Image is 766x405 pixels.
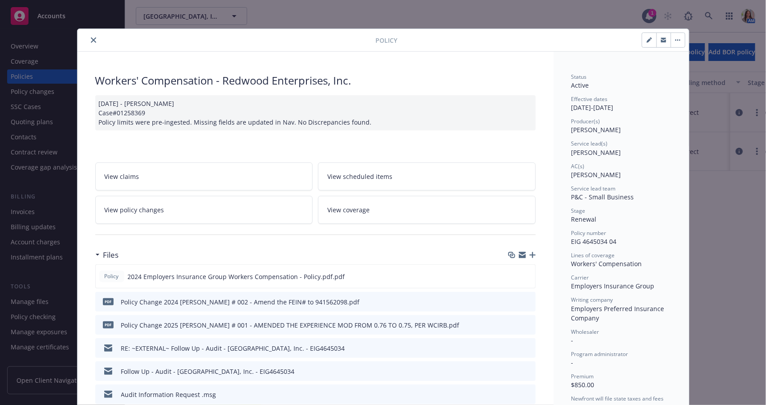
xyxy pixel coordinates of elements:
[571,381,595,389] span: $850.00
[571,296,613,304] span: Writing company
[318,162,536,190] a: View scheduled items
[571,395,664,402] span: Newfront will file state taxes and fees
[524,367,532,376] button: preview file
[103,298,114,305] span: pdf
[571,185,616,192] span: Service lead team
[524,344,532,353] button: preview file
[524,320,532,330] button: preview file
[571,328,599,336] span: Wholesaler
[510,344,517,353] button: download file
[571,148,621,157] span: [PERSON_NAME]
[327,205,370,215] span: View coverage
[121,344,345,353] div: RE: ~EXTERNAL~ Follow Up - Audit - [GEOGRAPHIC_DATA], Inc. - EIG4645034
[571,207,586,215] span: Stage
[95,249,119,261] div: Files
[105,172,139,181] span: View claims
[571,73,587,81] span: Status
[571,126,621,134] span: [PERSON_NAME]
[571,117,600,125] span: Producer(s)
[571,162,585,170] span: AC(s)
[376,36,398,45] span: Policy
[571,193,634,201] span: P&C - Small Business
[571,282,655,290] span: Employers Insurance Group
[571,336,574,344] span: -
[571,95,671,112] div: [DATE] - [DATE]
[121,320,460,330] div: Policy Change 2025 [PERSON_NAME] # 001 - AMENDED THE EXPERIENCE MOD FROM 0.76 TO 0.75, PER WCIRB.pdf
[95,95,536,130] div: [DATE] - [PERSON_NAME] Case#01258369 Policy limits were pre-ingested. Missing fields are updated ...
[128,272,345,281] span: 2024 Employers Insurance Group Workers Compensation - Policy.pdf.pdf
[121,297,360,307] div: Policy Change 2024 [PERSON_NAME] # 002 - Amend the FEIN# to 941562098.pdf
[510,367,517,376] button: download file
[121,390,216,399] div: Audit Information Request .msg
[510,320,517,330] button: download file
[571,170,621,179] span: [PERSON_NAME]
[510,297,517,307] button: download file
[571,251,615,259] span: Lines of coverage
[571,140,608,147] span: Service lead(s)
[95,73,536,88] div: Workers' Compensation - Redwood Enterprises, Inc.
[571,304,666,322] span: Employers Preferred Insurance Company
[95,162,313,190] a: View claims
[524,297,532,307] button: preview file
[571,81,589,89] span: Active
[571,350,628,358] span: Program administrator
[571,259,671,268] div: Workers' Compensation
[571,373,594,380] span: Premium
[571,237,617,246] span: EIG 4645034 04
[327,172,392,181] span: View scheduled items
[105,205,164,215] span: View policy changes
[318,196,536,224] a: View coverage
[524,390,532,399] button: preview file
[103,321,114,328] span: pdf
[95,196,313,224] a: View policy changes
[509,272,517,281] button: download file
[510,390,517,399] button: download file
[103,272,121,280] span: Policy
[571,215,597,223] span: Renewal
[571,95,608,103] span: Effective dates
[88,35,99,45] button: close
[524,272,532,281] button: preview file
[103,249,119,261] h3: Files
[571,358,574,367] span: -
[571,274,589,281] span: Carrier
[571,229,607,237] span: Policy number
[121,367,295,376] div: Follow Up - Audit - [GEOGRAPHIC_DATA], Inc. - EIG4645034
